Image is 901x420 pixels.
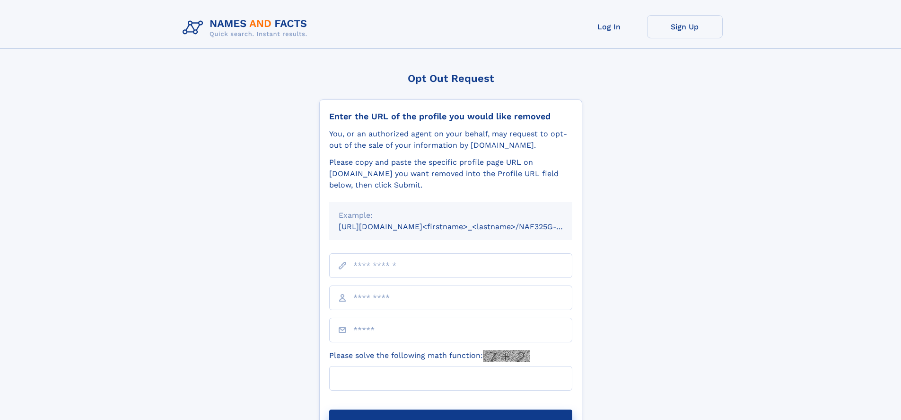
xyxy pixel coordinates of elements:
[179,15,315,41] img: Logo Names and Facts
[329,350,530,362] label: Please solve the following math function:
[329,111,572,122] div: Enter the URL of the profile you would like removed
[319,72,582,84] div: Opt Out Request
[329,157,572,191] div: Please copy and paste the specific profile page URL on [DOMAIN_NAME] you want removed into the Pr...
[329,128,572,151] div: You, or an authorized agent on your behalf, may request to opt-out of the sale of your informatio...
[339,210,563,221] div: Example:
[339,222,590,231] small: [URL][DOMAIN_NAME]<firstname>_<lastname>/NAF325G-xxxxxxxx
[647,15,723,38] a: Sign Up
[571,15,647,38] a: Log In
